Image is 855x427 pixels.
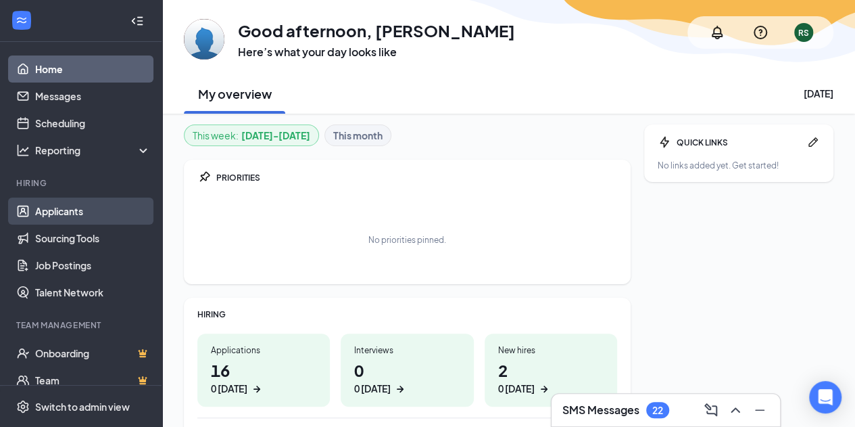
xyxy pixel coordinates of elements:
[15,14,28,27] svg: WorkstreamLogo
[809,381,841,413] div: Open Intercom Messenger
[35,110,151,137] a: Scheduling
[658,160,820,171] div: No links added yet. Get started!
[241,128,310,143] b: [DATE] - [DATE]
[35,400,130,413] div: Switch to admin view
[677,137,801,148] div: QUICK LINKS
[354,382,391,396] div: 0 [DATE]
[35,225,151,252] a: Sourcing Tools
[341,334,473,407] a: Interviews00 [DATE]ArrowRight
[35,55,151,83] a: Home
[35,252,151,279] a: Job Postings
[193,128,310,143] div: This week :
[35,340,151,367] a: OnboardingCrown
[184,19,224,60] img: Ricky Salado
[368,234,446,246] div: No priorities pinned.
[211,382,247,396] div: 0 [DATE]
[703,402,719,418] svg: ComposeMessage
[727,402,743,418] svg: ChevronUp
[250,382,264,396] svg: ArrowRight
[35,198,151,225] a: Applicants
[485,334,617,407] a: New hires20 [DATE]ArrowRight
[354,359,460,396] h1: 0
[498,359,604,396] h1: 2
[752,402,768,418] svg: Minimize
[197,309,617,320] div: HIRING
[35,279,151,306] a: Talent Network
[16,400,30,413] svg: Settings
[211,344,316,356] div: Applications
[748,399,769,421] button: Minimize
[699,399,720,421] button: ComposeMessage
[498,382,535,396] div: 0 [DATE]
[804,87,833,100] div: [DATE]
[354,344,460,356] div: Interviews
[709,24,725,41] svg: Notifications
[393,382,407,396] svg: ArrowRight
[197,334,330,407] a: Applications160 [DATE]ArrowRight
[197,171,211,184] svg: Pin
[658,135,671,149] svg: Bolt
[130,14,144,28] svg: Collapse
[35,143,151,157] div: Reporting
[35,367,151,394] a: TeamCrown
[798,27,809,39] div: RS
[211,359,316,396] h1: 16
[562,403,639,418] h3: SMS Messages
[238,19,515,42] h1: Good afternoon, [PERSON_NAME]
[16,177,148,189] div: Hiring
[333,128,383,143] b: This month
[498,344,604,356] div: New hires
[216,172,617,183] div: PRIORITIES
[652,405,663,416] div: 22
[35,83,151,110] a: Messages
[16,143,30,157] svg: Analysis
[198,85,272,102] h2: My overview
[537,382,551,396] svg: ArrowRight
[16,319,148,331] div: Team Management
[238,45,515,60] h3: Here’s what your day looks like
[752,24,768,41] svg: QuestionInfo
[806,135,820,149] svg: Pen
[723,399,745,421] button: ChevronUp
